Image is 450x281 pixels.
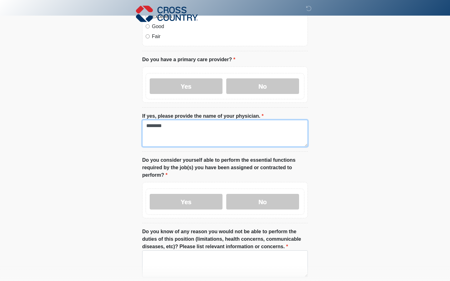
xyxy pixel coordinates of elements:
label: Do you have a primary care provider? [142,56,235,63]
label: No [226,194,299,210]
label: Yes [150,78,222,94]
label: If yes, please provide the name of your physician. [142,112,264,120]
label: No [226,78,299,94]
img: Cross Country Logo [136,5,198,23]
label: Yes [150,194,222,210]
input: Fair [146,34,150,38]
label: Do you consider yourself able to perform the essential functions required by the job(s) you have ... [142,156,308,179]
label: Fair [152,33,304,40]
label: Do you know of any reason you would not be able to perform the duties of this position (limitatio... [142,228,308,250]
